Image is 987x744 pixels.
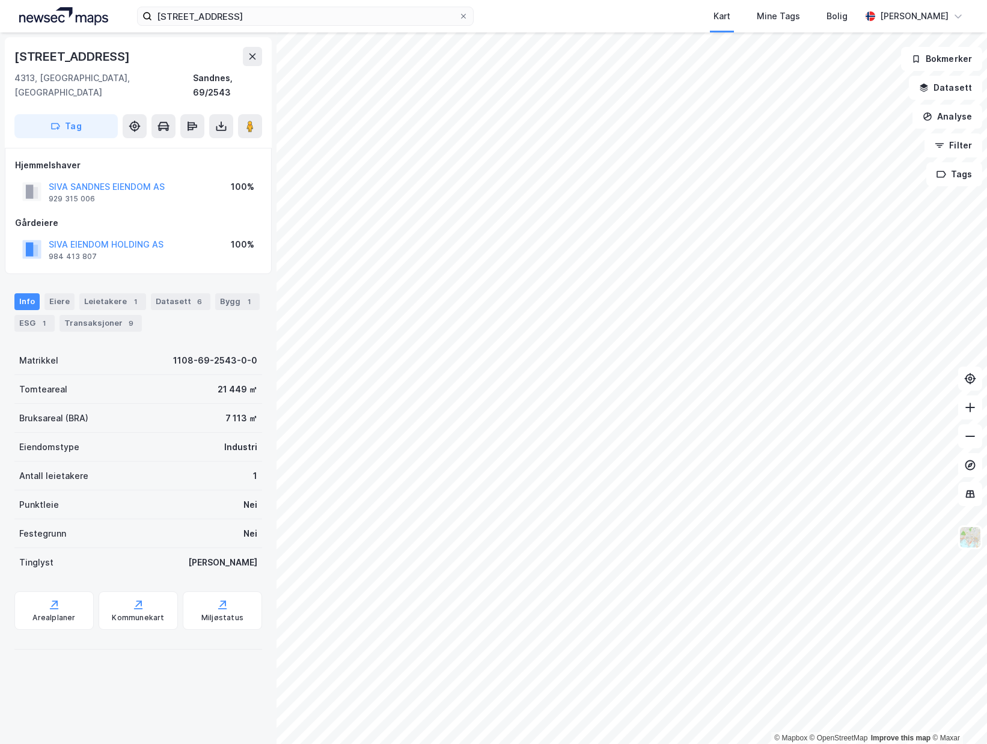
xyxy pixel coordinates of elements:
[15,158,261,172] div: Hjemmelshaver
[225,411,257,425] div: 7 113 ㎡
[927,686,987,744] div: Kontrollprogram for chat
[774,734,807,742] a: Mapbox
[79,293,146,310] div: Leietakere
[188,555,257,570] div: [PERSON_NAME]
[32,613,75,623] div: Arealplaner
[19,469,88,483] div: Antall leietakere
[15,216,261,230] div: Gårdeiere
[14,71,193,100] div: 4313, [GEOGRAPHIC_DATA], [GEOGRAPHIC_DATA]
[19,353,58,368] div: Matrikkel
[810,734,868,742] a: OpenStreetMap
[215,293,260,310] div: Bygg
[44,293,75,310] div: Eiere
[714,9,730,23] div: Kart
[19,411,88,425] div: Bruksareal (BRA)
[912,105,982,129] button: Analyse
[14,293,40,310] div: Info
[253,469,257,483] div: 1
[125,317,137,329] div: 9
[193,71,262,100] div: Sandnes, 69/2543
[871,734,930,742] a: Improve this map
[60,315,142,332] div: Transaksjoner
[231,180,254,194] div: 100%
[14,47,132,66] div: [STREET_ADDRESS]
[38,317,50,329] div: 1
[201,613,243,623] div: Miljøstatus
[112,613,164,623] div: Kommunekart
[827,9,848,23] div: Bolig
[49,194,95,204] div: 929 315 006
[19,440,79,454] div: Eiendomstype
[19,555,53,570] div: Tinglyst
[129,296,141,308] div: 1
[243,498,257,512] div: Nei
[926,162,982,186] button: Tags
[19,382,67,397] div: Tomteareal
[231,237,254,252] div: 100%
[959,526,982,549] img: Z
[19,498,59,512] div: Punktleie
[19,526,66,541] div: Festegrunn
[194,296,206,308] div: 6
[152,7,459,25] input: Søk på adresse, matrikkel, gårdeiere, leietakere eller personer
[14,315,55,332] div: ESG
[218,382,257,397] div: 21 449 ㎡
[173,353,257,368] div: 1108-69-2543-0-0
[243,296,255,308] div: 1
[243,526,257,541] div: Nei
[49,252,97,261] div: 984 413 807
[924,133,982,157] button: Filter
[19,7,108,25] img: logo.a4113a55bc3d86da70a041830d287a7e.svg
[151,293,210,310] div: Datasett
[224,440,257,454] div: Industri
[14,114,118,138] button: Tag
[927,686,987,744] iframe: Chat Widget
[757,9,800,23] div: Mine Tags
[909,76,982,100] button: Datasett
[901,47,982,71] button: Bokmerker
[880,9,949,23] div: [PERSON_NAME]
